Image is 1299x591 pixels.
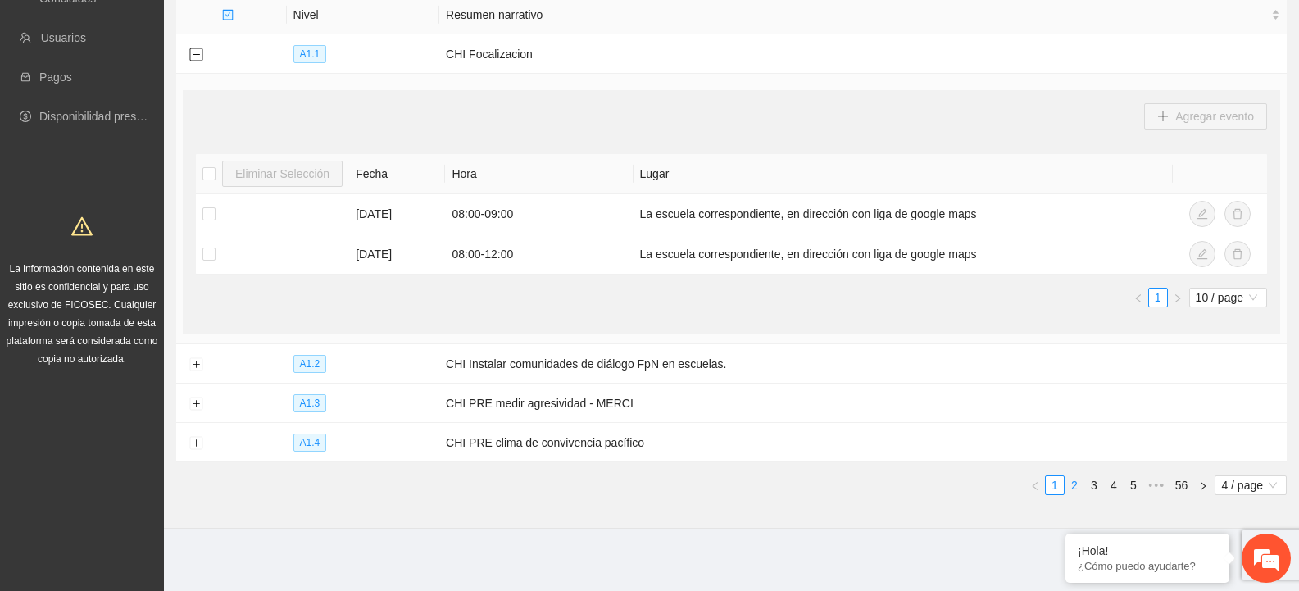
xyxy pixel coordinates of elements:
span: 10 / page [1196,289,1260,307]
span: A1.1 [293,45,327,63]
div: ¡Hola! [1078,544,1217,557]
span: right [1198,481,1208,491]
td: [DATE] [349,194,445,234]
button: delete [1224,201,1251,227]
span: La información contenida en este sitio es confidencial y para uso exclusivo de FICOSEC. Cualquier... [7,263,158,365]
a: 56 [1170,476,1193,494]
li: Previous Page [1025,475,1045,495]
li: Next Page [1168,288,1188,307]
td: 08:00 - 09:00 [445,194,633,234]
a: 1 [1149,289,1167,307]
th: Fecha [349,154,445,194]
button: right [1193,475,1213,495]
td: CHI PRE medir agresividad - MERCI [439,384,1287,423]
li: 3 [1084,475,1104,495]
td: 08:00 - 12:00 [445,234,633,275]
td: CHI PRE clima de convivencia pacífico [439,423,1287,462]
th: Lugar [634,154,1173,194]
td: CHI Instalar comunidades de diálogo FpN en escuelas. [439,344,1287,384]
button: edit [1189,241,1215,267]
a: Usuarios [41,31,86,44]
span: Estamos en línea. [95,198,226,364]
li: 1 [1045,475,1065,495]
button: Expand row [189,398,202,411]
span: warning [71,216,93,237]
a: Disponibilidad presupuestal [39,110,179,123]
button: left [1129,288,1148,307]
li: 5 [1124,475,1143,495]
div: Minimizar ventana de chat en vivo [269,8,308,48]
button: Collapse row [189,48,202,61]
td: La escuela correspondiente, en dirección con liga de google maps [634,234,1173,275]
a: 5 [1124,476,1142,494]
a: 3 [1085,476,1103,494]
button: left [1025,475,1045,495]
div: Chatee con nosotros ahora [85,84,275,105]
div: Page Size [1189,288,1267,307]
td: CHI Focalizacion [439,34,1287,74]
button: plusAgregar evento [1144,103,1267,130]
li: Next 5 Pages [1143,475,1170,495]
button: delete [1224,241,1251,267]
td: [DATE] [349,234,445,275]
a: 4 [1105,476,1123,494]
a: Pagos [39,70,72,84]
span: check-square [222,9,234,20]
th: Hora [445,154,633,194]
span: A1.3 [293,394,327,412]
li: 56 [1170,475,1194,495]
button: Expand row [189,358,202,371]
span: Resumen narrativo [446,6,1268,24]
textarea: Escriba su mensaje y pulse “Intro” [8,407,312,464]
button: Eliminar Selección [222,161,343,187]
span: left [1133,293,1143,303]
p: ¿Cómo puedo ayudarte? [1078,560,1217,572]
li: 1 [1148,288,1168,307]
li: 4 [1104,475,1124,495]
div: Page Size [1215,475,1287,495]
button: right [1168,288,1188,307]
span: right [1173,293,1183,303]
span: A1.2 [293,355,327,373]
span: 4 / page [1221,476,1280,494]
li: 2 [1065,475,1084,495]
a: 1 [1046,476,1064,494]
button: Expand row [189,437,202,450]
li: Next Page [1193,475,1213,495]
span: ••• [1143,475,1170,495]
a: 2 [1065,476,1083,494]
li: Previous Page [1129,288,1148,307]
button: edit [1189,201,1215,227]
span: left [1030,481,1040,491]
span: A1.4 [293,434,327,452]
td: La escuela correspondiente, en dirección con liga de google maps [634,194,1173,234]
